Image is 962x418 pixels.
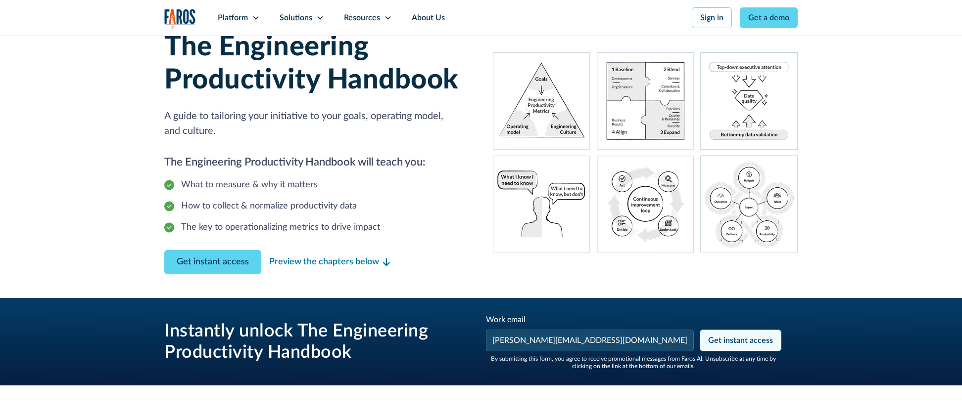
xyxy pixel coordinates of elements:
[485,355,782,370] div: By submitting this form, you agree to receive promotional messages from Faros Al. Unsubscribe at ...
[164,9,196,29] img: Logo of the analytics and reporting company Faros.
[700,330,781,351] input: Get instant access
[181,221,380,234] div: The key to operationalizing metrics to drive impact
[344,12,380,24] div: Resources
[181,200,357,213] div: How to collect & normalize productivity data
[269,255,379,269] div: Preview the chapters below
[164,31,469,97] h1: The Engineering Productivity Handbook
[269,255,390,269] a: Preview the chapters below
[692,7,732,28] a: Sign in
[181,178,318,192] div: What to measure & why it matters
[164,321,461,363] h3: Instantly unlock The Engineering Productivity Handbook
[740,7,798,28] a: Get a demo
[164,250,261,274] a: Contact Modal
[218,12,248,24] div: Platform
[486,314,696,326] div: Work email
[164,154,469,170] h2: The Engineering Productivity Handbook will teach you:
[280,12,312,24] div: Solutions
[485,314,782,370] form: Engineering Productivity Instant Access
[164,109,469,138] p: A guide to tailoring your initiative to your goals, operating model, and culture.
[164,9,196,29] a: home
